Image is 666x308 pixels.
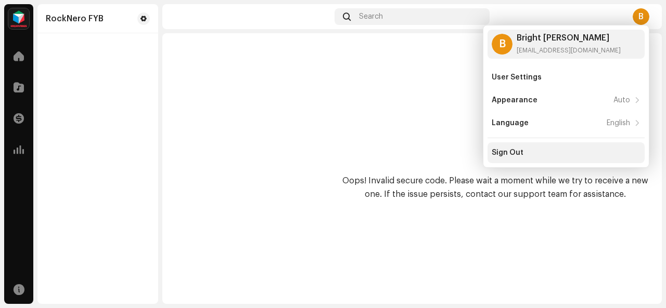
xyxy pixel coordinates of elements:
div: Appearance [492,96,537,104]
div: B [633,8,649,25]
div: Sign Out [492,149,523,157]
re-m-nav-item: User Settings [488,67,645,88]
div: [EMAIL_ADDRESS][DOMAIN_NAME] [517,46,621,55]
div: English [607,119,630,127]
div: Bright [PERSON_NAME] [517,34,621,42]
span: Search [359,12,383,21]
div: Language [492,119,529,127]
div: RockNero FYB [46,15,104,23]
div: User Settings [492,73,542,82]
div: Auto [613,96,630,104]
re-m-nav-item: Language [488,113,645,133]
re-m-nav-item: Sign Out [488,142,645,163]
div: B [492,34,513,55]
re-m-nav-item: Appearance [488,90,645,111]
div: Oops! Invalid secure code. Please wait a moment while we try to receive a new one. If the issue p... [339,174,651,201]
img: feab3aad-9b62-475c-8caf-26f15a9573ee [8,8,29,29]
